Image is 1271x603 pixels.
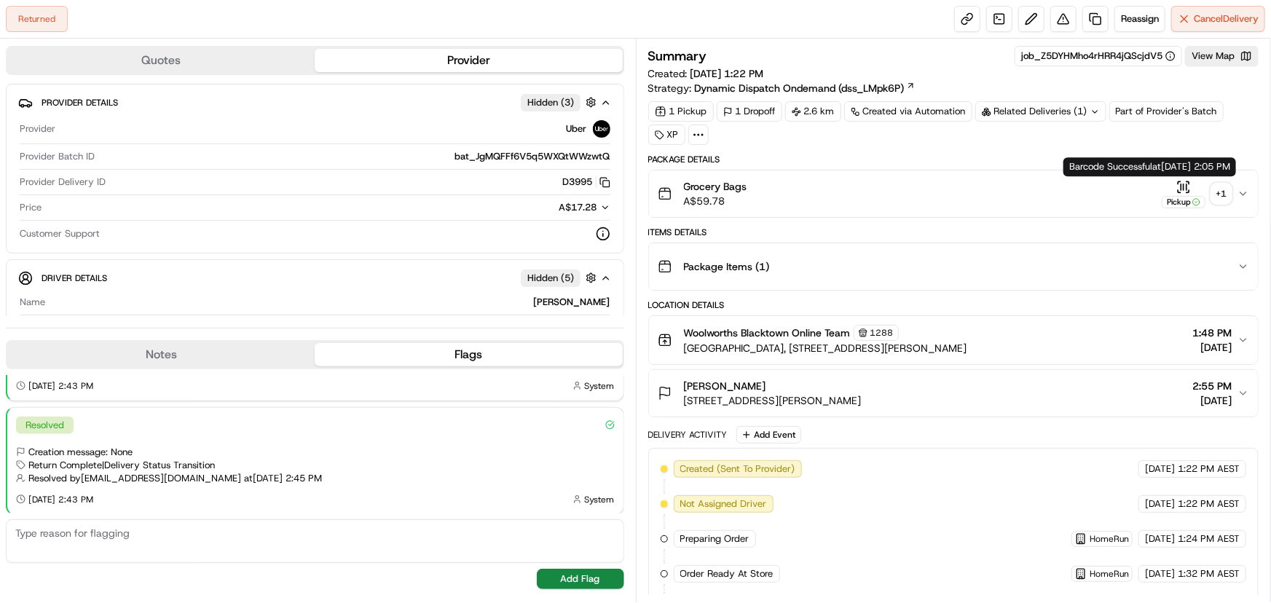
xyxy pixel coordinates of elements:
span: [DATE] [1192,340,1232,355]
span: [GEOGRAPHIC_DATA], [STREET_ADDRESS][PERSON_NAME] [684,341,967,355]
div: Barcode Successful [1063,157,1236,176]
button: D3995 [563,176,610,189]
span: Provider Delivery ID [20,176,106,189]
a: Dynamic Dispatch Ondemand (dss_LMpk6P) [695,81,916,95]
span: Pylon [145,80,176,91]
span: Order Ready At Store [680,567,774,580]
button: Flags [315,343,622,366]
span: Reassign [1121,12,1159,25]
button: Add Event [736,426,801,444]
button: Provider [315,49,622,72]
span: Name [20,296,45,309]
button: Woolworths Blacktown Online Team1288[GEOGRAPHIC_DATA], [STREET_ADDRESS][PERSON_NAME]1:48 PM[DATE] [649,316,1259,364]
span: Uber [567,122,587,135]
span: System [585,380,615,392]
span: A$59.78 [684,194,747,208]
span: 1:48 PM [1192,326,1232,340]
span: 1:22 PM AEST [1178,497,1240,511]
button: Reassign [1114,6,1165,32]
span: HomeRun [1090,533,1129,545]
span: 1:24 PM AEST [1178,532,1240,545]
a: Created via Automation [844,101,972,122]
div: 2.6 km [785,101,841,122]
div: + 1 [1211,184,1232,204]
span: Provider Batch ID [20,150,95,163]
div: Location Details [648,299,1259,311]
span: [DATE] 2:43 PM [28,380,93,392]
span: Dynamic Dispatch Ondemand (dss_LMpk6P) [695,81,905,95]
span: Preparing Order [680,532,749,545]
span: at [DATE] 2:45 PM [244,472,322,485]
span: [DATE] [1145,567,1175,580]
a: Powered byPylon [103,79,176,91]
span: Price [20,201,42,214]
button: Pickup [1162,180,1205,208]
button: Notes [7,343,315,366]
span: Return Complete | Delivery Status Transition [28,459,215,472]
span: Provider Details [42,97,118,109]
button: View Map [1185,46,1259,66]
span: [DATE] 2:43 PM [28,494,93,505]
div: Items Details [648,226,1259,238]
span: 2:55 PM [1192,379,1232,393]
button: Hidden (5) [521,269,600,287]
div: Pickup [1162,196,1205,208]
div: Resolved [16,417,74,434]
img: uber-new-logo.jpeg [593,120,610,138]
div: Delivery Activity [648,429,728,441]
span: [PERSON_NAME] [684,379,766,393]
span: HomeRun [1090,568,1129,580]
button: Package Items (1) [649,243,1259,290]
span: Not Assigned Driver [680,497,767,511]
span: [STREET_ADDRESS][PERSON_NAME] [684,393,862,408]
span: Created (Sent To Provider) [680,462,795,476]
span: Cancel Delivery [1194,12,1259,25]
button: Quotes [7,49,315,72]
span: 1:22 PM AEST [1178,462,1240,476]
span: [DATE] 1:22 PM [690,67,764,80]
span: Hidden ( 5 ) [527,272,574,285]
div: Package Details [648,154,1259,165]
div: 1 Dropoff [717,101,782,122]
div: XP [648,125,685,145]
span: [DATE] [1145,462,1175,476]
div: [PERSON_NAME] [51,296,610,309]
button: A$17.28 [482,201,610,214]
span: Provider [20,122,55,135]
h3: Summary [648,50,707,63]
span: 1288 [870,327,894,339]
button: Provider DetailsHidden (3) [18,90,612,114]
button: Pickup+1 [1162,180,1232,208]
button: Hidden (3) [521,93,600,111]
span: Resolved by [EMAIL_ADDRESS][DOMAIN_NAME] [28,472,241,485]
button: job_Z5DYHMho4rHRR4jQScjdV5 [1021,50,1176,63]
span: Customer Support [20,227,100,240]
span: Hidden ( 3 ) [527,96,574,109]
div: 1 Pickup [648,101,714,122]
span: [DATE] [1145,532,1175,545]
span: [DATE] [1192,393,1232,408]
span: Grocery Bags [684,179,747,194]
span: [DATE] [1145,497,1175,511]
span: Woolworths Blacktown Online Team [684,326,851,340]
button: CancelDelivery [1171,6,1265,32]
span: A$17.28 [559,201,597,213]
span: System [585,494,615,505]
div: Strategy: [648,81,916,95]
button: Add Flag [537,569,624,589]
button: [PERSON_NAME][STREET_ADDRESS][PERSON_NAME]2:55 PM[DATE] [649,370,1259,417]
div: Related Deliveries (1) [975,101,1106,122]
span: at [DATE] 2:05 PM [1152,160,1230,173]
span: Driver Details [42,272,107,284]
button: Grocery BagsA$59.78Pickup+1 [649,170,1259,217]
span: 1:32 PM AEST [1178,567,1240,580]
span: Created: [648,66,764,81]
span: Creation message: None [28,446,133,459]
button: Driver DetailsHidden (5) [18,266,612,290]
span: bat_JgMQFFf6V5q5WXQtWWzwtQ [455,150,610,163]
span: Package Items ( 1 ) [684,259,770,274]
